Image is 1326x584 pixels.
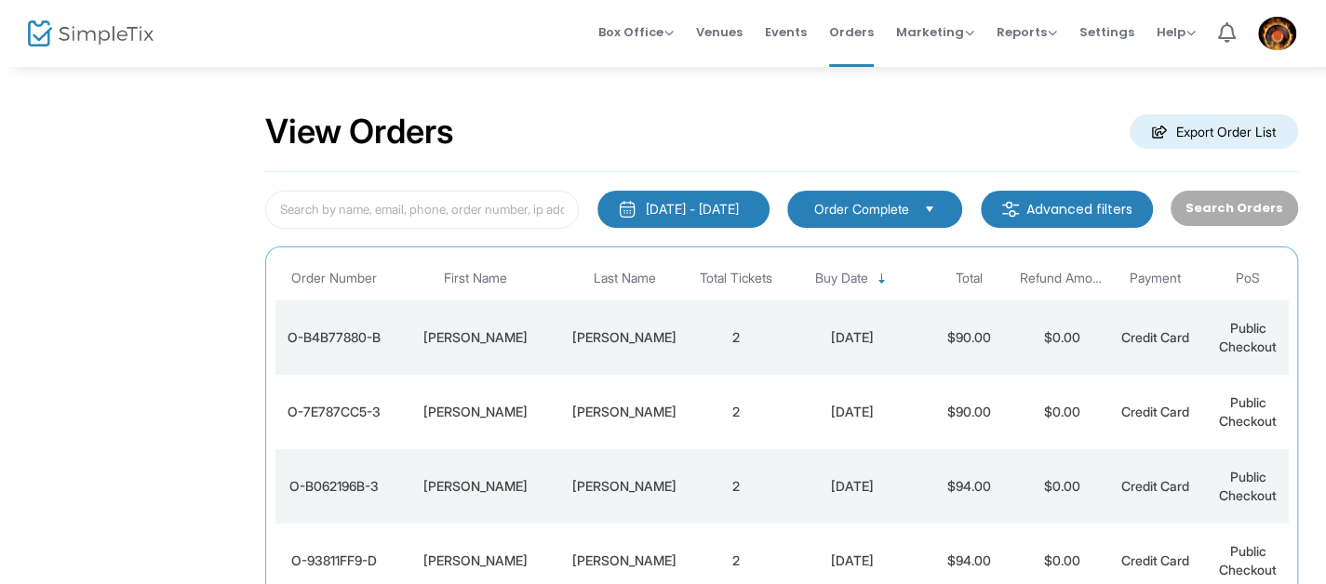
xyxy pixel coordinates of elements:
[1219,543,1277,577] span: Public Checkout
[396,403,555,421] div: Shelia
[917,199,943,219] button: Select
[444,271,507,286] span: First Name
[280,477,387,496] div: O-B062196B-3
[690,375,783,449] td: 2
[922,449,1015,524] td: $94.00
[815,271,868,286] span: Buy Date
[1079,8,1134,56] span: Settings
[1015,449,1108,524] td: $0.00
[564,551,685,570] div: Beasley
[564,403,685,421] div: Rowland
[618,200,636,219] img: monthly
[396,328,555,347] div: Kenneth
[696,8,743,56] span: Venues
[765,8,807,56] span: Events
[396,551,555,570] div: William
[875,272,890,286] span: Sortable
[896,23,974,41] span: Marketing
[280,328,387,347] div: O-B4B77880-B
[690,449,783,524] td: 2
[1121,329,1189,345] span: Credit Card
[291,271,377,286] span: Order Number
[598,23,674,41] span: Box Office
[829,8,874,56] span: Orders
[787,477,917,496] div: 8/23/2025
[1015,257,1108,300] th: Refund Amount
[814,200,909,219] span: Order Complete
[1121,478,1189,494] span: Credit Card
[787,403,917,421] div: 8/23/2025
[594,271,656,286] span: Last Name
[922,257,1015,300] th: Total
[280,551,387,570] div: O-93811FF9-D
[922,300,1015,375] td: $90.00
[265,112,454,153] h2: View Orders
[787,328,917,347] div: 8/24/2025
[787,551,917,570] div: 8/22/2025
[1015,300,1108,375] td: $0.00
[1121,404,1189,419] span: Credit Card
[922,375,1015,449] td: $90.00
[1130,271,1181,286] span: Payment
[280,403,387,421] div: O-7E787CC5-3
[1157,23,1196,41] span: Help
[1219,320,1277,354] span: Public Checkout
[1015,375,1108,449] td: $0.00
[265,191,579,229] input: Search by name, email, phone, order number, ip address, or last 4 digits of card
[1236,271,1260,286] span: PoS
[1121,552,1189,568] span: Credit Card
[981,191,1153,228] m-button: Advanced filters
[564,328,685,347] div: Fisher
[997,23,1057,41] span: Reports
[646,200,739,219] div: [DATE] - [DATE]
[564,477,685,496] div: Johnson
[396,477,555,496] div: Angela
[690,300,783,375] td: 2
[1001,200,1020,219] img: filter
[1219,469,1277,503] span: Public Checkout
[1219,394,1277,429] span: Public Checkout
[690,257,783,300] th: Total Tickets
[1130,114,1298,149] m-button: Export Order List
[597,191,770,228] button: [DATE] - [DATE]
